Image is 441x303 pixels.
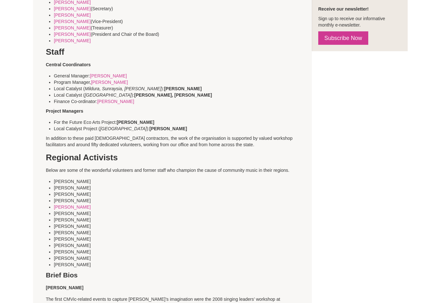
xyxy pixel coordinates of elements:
a: Subscribe Now [318,31,368,45]
strong: [PERSON_NAME] [117,120,154,125]
a: [PERSON_NAME] [54,25,91,30]
li: [PERSON_NAME] [54,261,307,268]
li: [PERSON_NAME] [54,249,307,255]
p: In addition to these paid [DEMOGRAPHIC_DATA] contractors, the work of the organisation is support... [46,119,299,148]
h3: Brief Bios [46,178,299,279]
h2: Regional Activists [46,153,299,162]
strong: Project Managers [46,108,83,114]
li: [PERSON_NAME] [54,242,307,249]
a: [PERSON_NAME] [54,38,91,43]
li: General Manager: [54,73,307,79]
a: [PERSON_NAME] [54,204,91,210]
em: Mildura, Sunraysia, [PERSON_NAME] [85,86,161,91]
a: [PERSON_NAME] [54,32,91,37]
em: [GEOGRAPHIC_DATA] [100,126,147,131]
li: Local Catalyst ( ): [54,85,307,92]
strong: [PERSON_NAME] [164,86,202,91]
li: [PERSON_NAME] [54,191,307,197]
a: [PERSON_NAME] [90,73,127,78]
p: Sign up to receive our informative monthly e-newsletter. [318,15,401,28]
li: [PERSON_NAME] [54,255,307,261]
b: Central Coordinators [46,62,91,67]
a: [PERSON_NAME] [91,80,128,85]
li: [PERSON_NAME] [54,229,307,236]
p: Below are some of the wonderful volunteers and former staff who champion the cause of community m... [46,167,299,173]
li: (Secretary) [54,5,307,12]
strong: [PERSON_NAME] [149,126,187,131]
li: (Vice-President) [54,18,307,25]
li: Local Catalyst ( ): [54,92,307,98]
li: [PERSON_NAME] [54,217,307,223]
li: [PERSON_NAME] [54,197,307,204]
li: (President and Chair of the Board) [54,31,307,37]
li: [PERSON_NAME] [54,210,307,217]
li: [PERSON_NAME] [54,185,307,191]
li: [PERSON_NAME] [54,223,307,229]
li: [PERSON_NAME] [54,236,307,242]
em: [GEOGRAPHIC_DATA] [85,92,131,98]
a: [PERSON_NAME] [54,19,91,24]
li: Program Manager, [54,79,307,85]
strong: [PERSON_NAME], [PERSON_NAME] [134,92,212,98]
li: For the Future Eco Arts Project: [54,119,307,125]
a: [PERSON_NAME] [54,6,91,11]
a: [PERSON_NAME] [54,12,91,18]
strong: [PERSON_NAME] [46,285,83,290]
li: Local Catalyst Project ( ): [54,125,307,132]
li: [PERSON_NAME] [54,178,307,185]
li: (Treasurer) [54,25,307,31]
a: [PERSON_NAME] [97,99,134,104]
li: Finance Co-ordinator: [54,98,307,105]
strong: Receive our newsletter! [318,6,369,12]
